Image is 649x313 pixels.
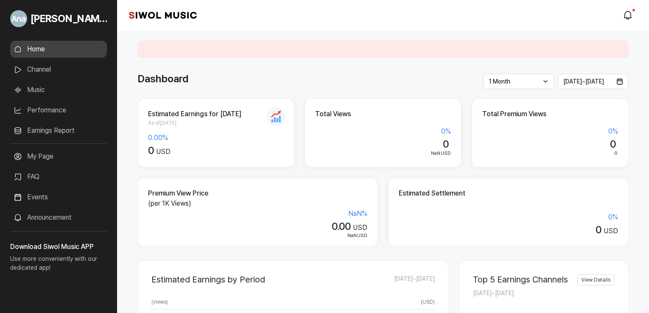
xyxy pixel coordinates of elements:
[151,274,265,285] h2: Estimated Earnings by Period
[489,78,510,85] span: 1 Month
[10,122,107,139] a: Earnings Report
[148,109,284,119] h2: Estimated Earnings for [DATE]
[10,102,107,119] a: Performance
[473,290,514,296] span: [DATE] ~ [DATE]
[148,145,284,157] div: USD
[431,150,440,156] span: NaN
[610,138,615,150] span: 0
[137,71,188,87] h1: Dashboard
[10,229,55,246] button: Sign out
[10,242,107,252] h3: Download Siwol Music APP
[399,212,618,222] div: 0 %
[399,188,618,198] h2: Estimated Settlement
[482,126,618,137] div: 0 %
[10,148,107,165] a: My Page
[315,150,451,157] div: USD
[10,61,107,78] a: Channel
[10,189,107,206] a: Events
[315,109,451,119] h2: Total Views
[614,150,618,156] span: 0
[10,41,107,58] a: Home
[620,7,637,24] a: modal.notifications
[596,224,601,236] span: 0
[148,144,154,156] span: 0
[558,74,629,89] button: [DATE]~[DATE]
[148,119,284,127] span: As of [DATE]
[443,138,448,150] span: 0
[577,274,615,285] a: View Details
[421,298,435,306] span: ( USD )
[332,220,350,232] span: 0.00
[148,188,367,198] h2: Premium View Price
[10,209,107,226] a: Announcement
[31,11,107,26] span: [PERSON_NAME]
[563,78,604,85] span: [DATE] ~ [DATE]
[347,232,357,238] span: NaN
[482,109,618,119] h2: Total Premium Views
[148,232,367,240] div: USD
[10,81,107,98] a: Music
[148,221,367,233] div: USD
[399,224,618,236] div: USD
[10,168,107,185] a: FAQ
[148,198,367,209] p: (per 1K Views)
[10,252,107,279] p: Use more conveniently with our dedicated app!
[148,209,367,219] div: NaN %
[394,274,435,285] span: [DATE] ~ [DATE]
[148,133,284,143] div: 0.00 %
[10,7,107,31] a: Go to My Profile
[473,274,568,285] h2: Top 5 Earnings Channels
[315,126,451,137] div: 0 %
[151,298,168,306] span: ( views )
